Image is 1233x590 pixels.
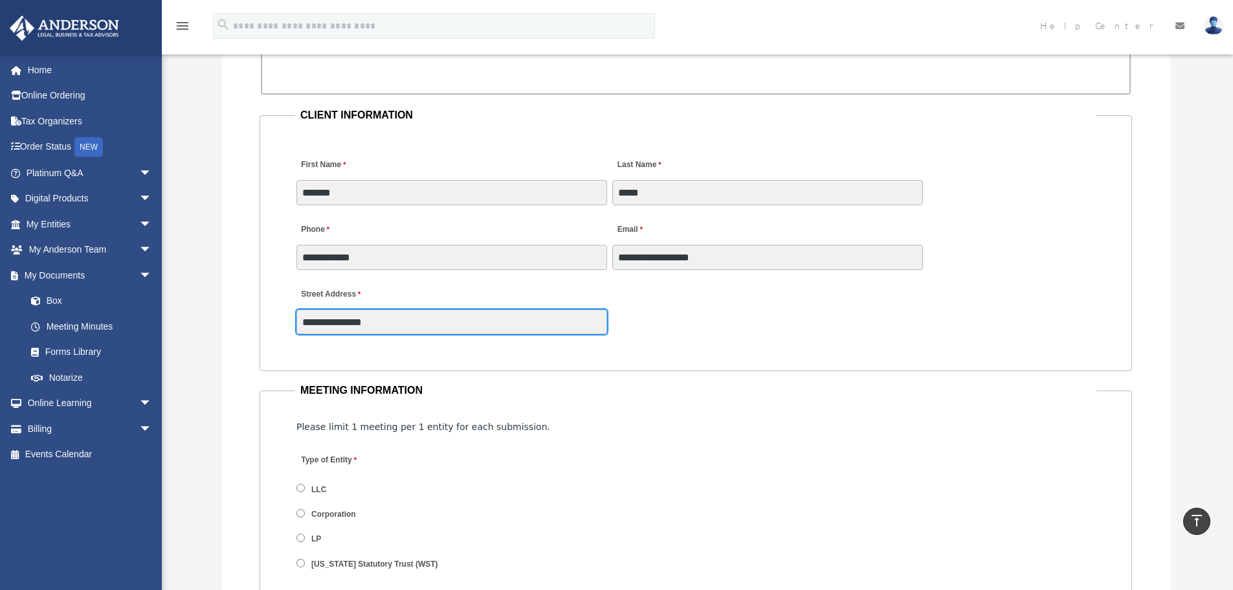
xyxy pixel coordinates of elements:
span: arrow_drop_down [139,391,165,417]
span: arrow_drop_down [139,237,165,264]
a: My Documentsarrow_drop_down [9,262,172,288]
span: arrow_drop_down [139,160,165,187]
label: LLC [307,484,331,495]
a: Digital Productsarrow_drop_down [9,186,172,212]
span: arrow_drop_down [139,416,165,442]
a: Tax Organizers [9,108,172,134]
i: vertical_align_top [1189,513,1205,528]
a: Meeting Minutes [18,313,165,339]
span: arrow_drop_down [139,186,165,212]
label: LP [307,534,326,545]
i: search [216,17,230,32]
a: menu [175,23,190,34]
a: Forms Library [18,339,172,365]
a: Notarize [18,365,172,391]
span: arrow_drop_down [139,262,165,289]
a: My Anderson Teamarrow_drop_down [9,237,172,263]
legend: MEETING INFORMATION [295,381,1096,400]
span: arrow_drop_down [139,211,165,238]
a: Box [18,288,172,314]
label: Street Address [296,286,419,304]
i: menu [175,18,190,34]
legend: CLIENT INFORMATION [295,106,1096,124]
a: My Entitiesarrow_drop_down [9,211,172,237]
div: NEW [74,137,103,157]
label: First Name [296,157,349,174]
span: Please limit 1 meeting per 1 entity for each submission. [296,422,550,432]
a: vertical_align_top [1183,508,1210,535]
a: Online Ordering [9,83,172,109]
label: Last Name [612,157,664,174]
img: Anderson Advisors Platinum Portal [6,16,123,41]
label: Phone [296,221,333,239]
a: Events Calendar [9,442,172,468]
a: Home [9,57,172,83]
label: Type of Entity [296,452,419,470]
label: Email [612,221,645,239]
img: User Pic [1204,16,1223,35]
a: Online Learningarrow_drop_down [9,391,172,416]
a: Billingarrow_drop_down [9,416,172,442]
label: [US_STATE] Statutory Trust (WST) [307,558,443,570]
label: Corporation [307,509,361,521]
a: Order StatusNEW [9,134,172,161]
a: Platinum Q&Aarrow_drop_down [9,160,172,186]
